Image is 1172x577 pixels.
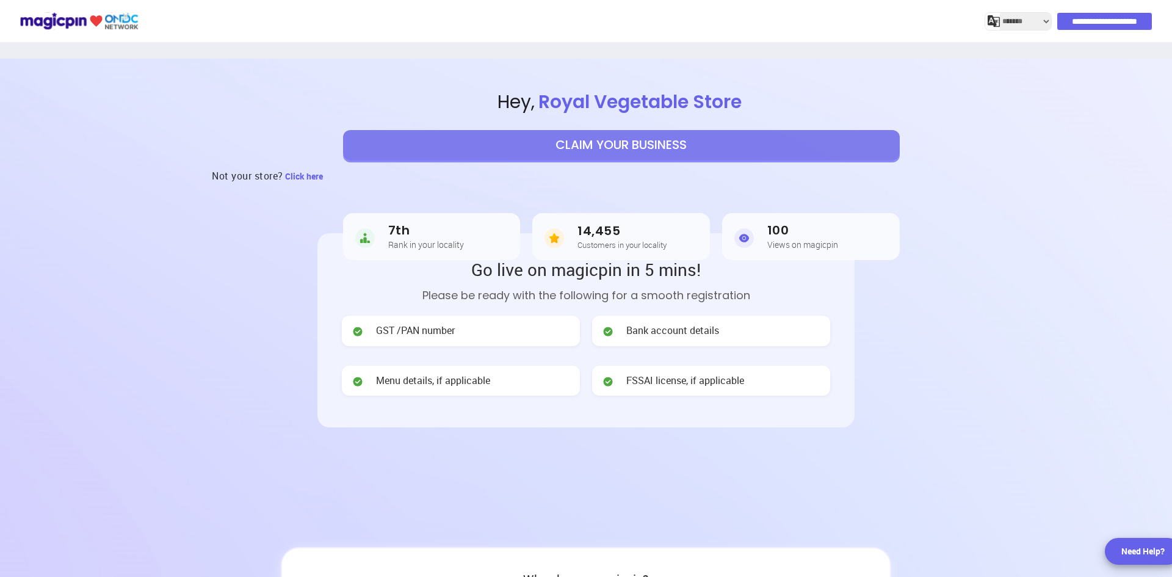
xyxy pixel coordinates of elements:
span: Bank account details [626,324,719,338]
h5: Rank in your locality [388,240,464,249]
p: Please be ready with the following for a smooth registration [342,287,830,303]
h5: Views on magicpin [767,240,838,249]
img: Rank [355,226,375,250]
img: Customers [544,226,564,250]
span: Menu details, if applicable [376,374,490,388]
img: check [352,325,364,338]
div: Need Help? [1121,545,1165,557]
img: Views [734,226,754,250]
span: FSSAI license, if applicable [626,374,744,388]
span: Hey , [70,89,1172,115]
span: Click here [285,170,323,182]
h5: Customers in your locality [577,241,667,249]
img: j2MGCQAAAABJRU5ErkJggg== [988,15,1000,27]
img: check [602,325,614,338]
h3: Not your store? [212,161,283,191]
h2: Go live on magicpin in 5 mins! [342,258,830,281]
img: ondc-logo-new-small.8a59708e.svg [20,10,139,32]
h3: 7th [388,223,464,238]
h3: 14,455 [577,224,667,238]
button: CLAIM YOUR BUSINESS [343,130,900,161]
h3: 100 [767,223,838,238]
span: GST /PAN number [376,324,455,338]
img: check [602,376,614,388]
span: Royal Vegetable Store [535,89,745,115]
img: check [352,376,364,388]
